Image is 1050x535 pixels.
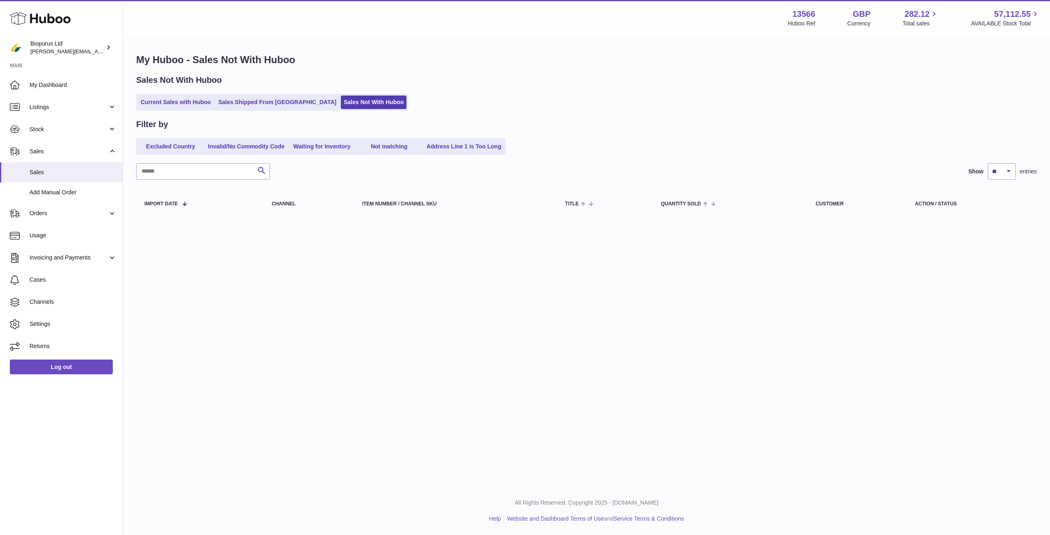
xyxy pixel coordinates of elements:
[904,9,929,20] span: 282.12
[424,140,504,153] a: Address Line 1 is Too Long
[30,48,164,55] span: [PERSON_NAME][EMAIL_ADDRESS][DOMAIN_NAME]
[853,9,870,20] strong: GBP
[30,148,108,155] span: Sales
[144,201,178,207] span: Import date
[341,96,406,109] a: Sales Not With Huboo
[504,515,684,523] li: and
[30,189,116,196] span: Add Manual Order
[902,20,939,27] span: Total sales
[30,103,108,111] span: Listings
[136,75,222,86] h2: Sales Not With Huboo
[1020,168,1037,175] span: entries
[30,320,116,328] span: Settings
[489,515,501,522] a: Help
[994,9,1031,20] span: 57,112.55
[661,201,701,207] span: Quantity Sold
[902,9,939,27] a: 282.12 Total sales
[289,140,355,153] a: Waiting for Inventory
[968,168,984,175] label: Show
[362,201,549,207] div: Item Number / Channel SKU
[30,81,116,89] span: My Dashboard
[130,499,1043,507] p: All Rights Reserved. Copyright 2025 - [DOMAIN_NAME]
[30,40,104,55] div: Biopurus Ltd
[792,9,815,20] strong: 13566
[565,201,579,207] span: Title
[507,515,604,522] a: Website and Dashboard Terms of Use
[138,96,214,109] a: Current Sales with Huboo
[10,41,22,54] img: peter@biopurus.co.uk
[356,140,422,153] a: Not matching
[138,140,203,153] a: Excluded Country
[136,119,168,130] h2: Filter by
[30,232,116,239] span: Usage
[205,140,288,153] a: Invalid/No Commodity Code
[215,96,339,109] a: Sales Shipped From [GEOGRAPHIC_DATA]
[30,298,116,306] span: Channels
[30,276,116,284] span: Cases
[915,201,1029,207] div: Action / Status
[10,360,113,374] a: Log out
[816,201,899,207] div: Customer
[30,342,116,350] span: Returns
[971,9,1040,27] a: 57,112.55 AVAILABLE Stock Total
[30,209,108,217] span: Orders
[971,20,1040,27] span: AVAILABLE Stock Total
[847,20,871,27] div: Currency
[788,20,815,27] div: Huboo Ref
[136,53,1037,66] h1: My Huboo - Sales Not With Huboo
[30,254,108,262] span: Invoicing and Payments
[272,201,345,207] div: Channel
[30,125,108,133] span: Stock
[30,168,116,176] span: Sales
[614,515,684,522] a: Service Terms & Conditions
